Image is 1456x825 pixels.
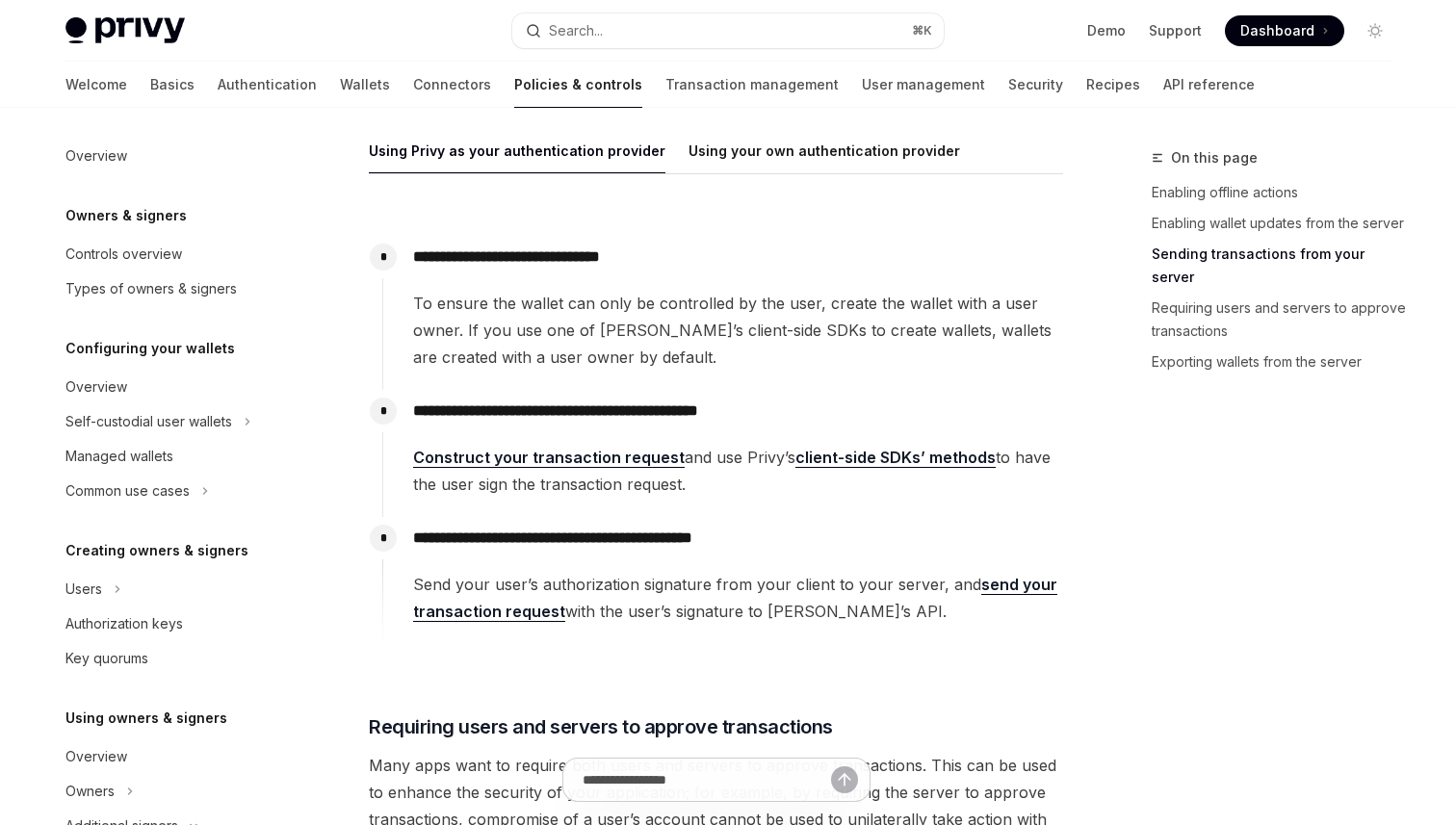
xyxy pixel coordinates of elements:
[369,713,833,740] span: Requiring users and servers to approve transactions
[1087,21,1126,40] a: Demo
[1152,347,1406,377] a: Exporting wallets from the server
[65,144,127,168] div: Overview
[65,539,248,562] h5: Creating owners & signers
[413,290,1062,371] span: To ensure the wallet can only be controlled by the user, create the wallet with a user owner. If ...
[65,410,232,433] div: Self-custodial user wallets
[65,612,183,635] div: Authorization keys
[150,62,195,108] a: Basics
[65,277,237,300] div: Types of owners & signers
[1152,208,1406,239] a: Enabling wallet updates from the server
[1152,293,1406,347] a: Requiring users and servers to approve transactions
[65,707,227,730] h5: Using owners & signers
[1225,15,1344,46] a: Dashboard
[50,641,297,676] a: Key quorums
[65,62,127,108] a: Welcome
[413,62,491,108] a: Connectors
[65,578,102,601] div: Users
[413,571,1062,625] span: Send your user’s authorization signature from your client to your server, and with the user’s sig...
[862,62,985,108] a: User management
[218,62,317,108] a: Authentication
[340,62,390,108] a: Wallets
[795,448,996,468] a: client-side SDKs’ methods
[1152,177,1406,208] a: Enabling offline actions
[65,479,190,503] div: Common use cases
[50,439,297,474] a: Managed wallets
[1163,62,1255,108] a: API reference
[50,237,297,271] a: Controls overview
[1240,21,1314,40] span: Dashboard
[1152,239,1406,293] a: Sending transactions from your server
[831,766,858,793] button: Send message
[65,243,182,266] div: Controls overview
[65,780,115,803] div: Owners
[549,19,603,42] div: Search...
[413,448,685,468] a: Construct your transaction request
[65,204,187,227] h5: Owners & signers
[1149,21,1202,40] a: Support
[65,445,173,468] div: Managed wallets
[514,62,642,108] a: Policies & controls
[65,337,235,360] h5: Configuring your wallets
[369,128,665,173] button: Using Privy as your authentication provider
[665,62,839,108] a: Transaction management
[50,606,297,641] a: Authorization keys
[65,17,185,44] img: light logo
[1360,15,1391,46] button: Toggle dark mode
[65,375,127,399] div: Overview
[50,370,297,404] a: Overview
[1086,62,1140,108] a: Recipes
[689,128,960,173] button: Using your own authentication provider
[65,647,148,670] div: Key quorums
[1008,62,1063,108] a: Security
[65,745,127,768] div: Overview
[912,23,932,39] span: ⌘ K
[50,139,297,173] a: Overview
[1171,146,1258,169] span: On this page
[50,739,297,774] a: Overview
[50,271,297,306] a: Types of owners & signers
[413,444,1062,498] span: and use Privy’s to have the user sign the transaction request.
[512,13,944,48] button: Search...⌘K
